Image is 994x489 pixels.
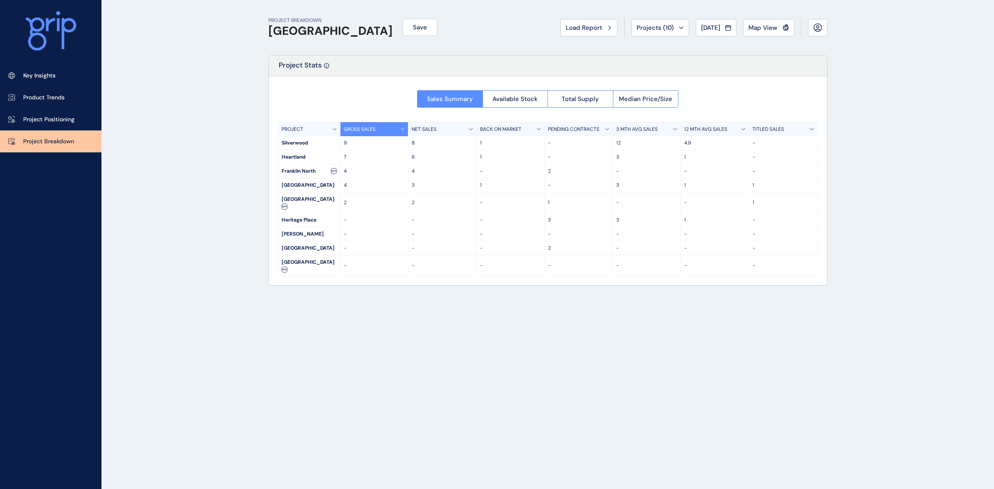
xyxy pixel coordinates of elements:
p: - [480,217,541,224]
p: 3 [616,217,678,224]
p: 8 [412,140,473,147]
p: - [412,245,473,252]
p: 3 [548,217,609,224]
p: - [616,199,678,206]
span: Map View [748,24,777,32]
p: - [344,262,405,269]
span: Sales Summary [427,95,473,103]
p: 4.9 [684,140,745,147]
p: NET SALES [412,126,437,133]
button: Projects (10) [631,19,689,36]
p: - [684,199,745,206]
p: PROJECT BREAKDOWN [268,17,393,24]
p: 1 [684,154,745,161]
p: 1 [753,182,814,189]
div: [PERSON_NAME] [278,227,340,241]
p: - [548,154,609,161]
p: - [344,245,405,252]
p: - [753,245,814,252]
p: - [480,262,541,269]
p: 2 [412,199,473,206]
p: 4 [344,168,405,175]
p: - [753,168,814,175]
p: 1 [684,182,745,189]
p: PENDING CONTRACTS [548,126,599,133]
p: - [548,182,609,189]
p: - [753,262,814,269]
p: 1 [480,140,541,147]
p: 3 [412,182,473,189]
p: - [548,231,609,238]
p: - [616,245,678,252]
p: 1 [548,199,609,206]
button: [DATE] [696,19,736,36]
p: GROSS SALES [344,126,376,133]
p: - [344,231,405,238]
p: - [548,262,609,269]
p: 3 [616,154,678,161]
span: Available Stock [492,95,538,103]
p: 4 [412,168,473,175]
p: Project Stats [279,60,322,76]
p: Key Insights [23,72,55,80]
p: 1 [684,217,745,224]
div: [GEOGRAPHIC_DATA] [278,193,340,213]
p: - [344,217,405,224]
span: Save [413,23,427,31]
p: - [753,217,814,224]
p: - [480,199,541,206]
div: Heartland [278,150,340,164]
p: 3 [616,182,678,189]
p: - [616,262,678,269]
p: Product Trends [23,94,65,102]
p: Project Breakdown [23,137,74,146]
p: - [548,140,609,147]
p: 9 [344,140,405,147]
p: - [753,231,814,238]
p: 3 MTH AVG SALES [616,126,658,133]
button: Load Report [560,19,618,36]
p: - [616,231,678,238]
p: - [480,168,541,175]
p: 1 [480,182,541,189]
p: - [480,245,541,252]
span: Load Report [566,24,602,32]
p: - [684,245,745,252]
button: Save [403,19,437,36]
p: - [412,217,473,224]
div: Silverwood [278,136,340,150]
span: Total Supply [562,95,599,103]
span: Projects ( 10 ) [637,24,674,32]
button: Median Price/Size [613,90,679,108]
div: [GEOGRAPHIC_DATA] [278,241,340,255]
p: - [684,168,745,175]
p: PROJECT [282,126,303,133]
span: Median Price/Size [619,95,672,103]
p: BACK ON MARKET [480,126,521,133]
p: 4 [344,182,405,189]
p: - [616,168,678,175]
p: 12 MTH AVG SALES [684,126,727,133]
button: Map View [743,19,794,36]
p: - [480,231,541,238]
p: - [753,154,814,161]
div: [GEOGRAPHIC_DATA] [278,178,340,192]
p: 6 [412,154,473,161]
p: 2 [548,168,609,175]
p: - [412,231,473,238]
p: 7 [344,154,405,161]
div: Heritage Place [278,213,340,227]
p: 1 [753,199,814,206]
button: Available Stock [483,90,548,108]
span: [DATE] [701,24,720,32]
div: Franklin North [278,164,340,178]
button: Total Supply [548,90,613,108]
p: 12 [616,140,678,147]
p: - [684,262,745,269]
p: Project Positioning [23,116,75,124]
p: - [412,262,473,269]
p: 2 [548,245,609,252]
p: - [684,231,745,238]
h1: [GEOGRAPHIC_DATA] [268,24,393,38]
p: 1 [480,154,541,161]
